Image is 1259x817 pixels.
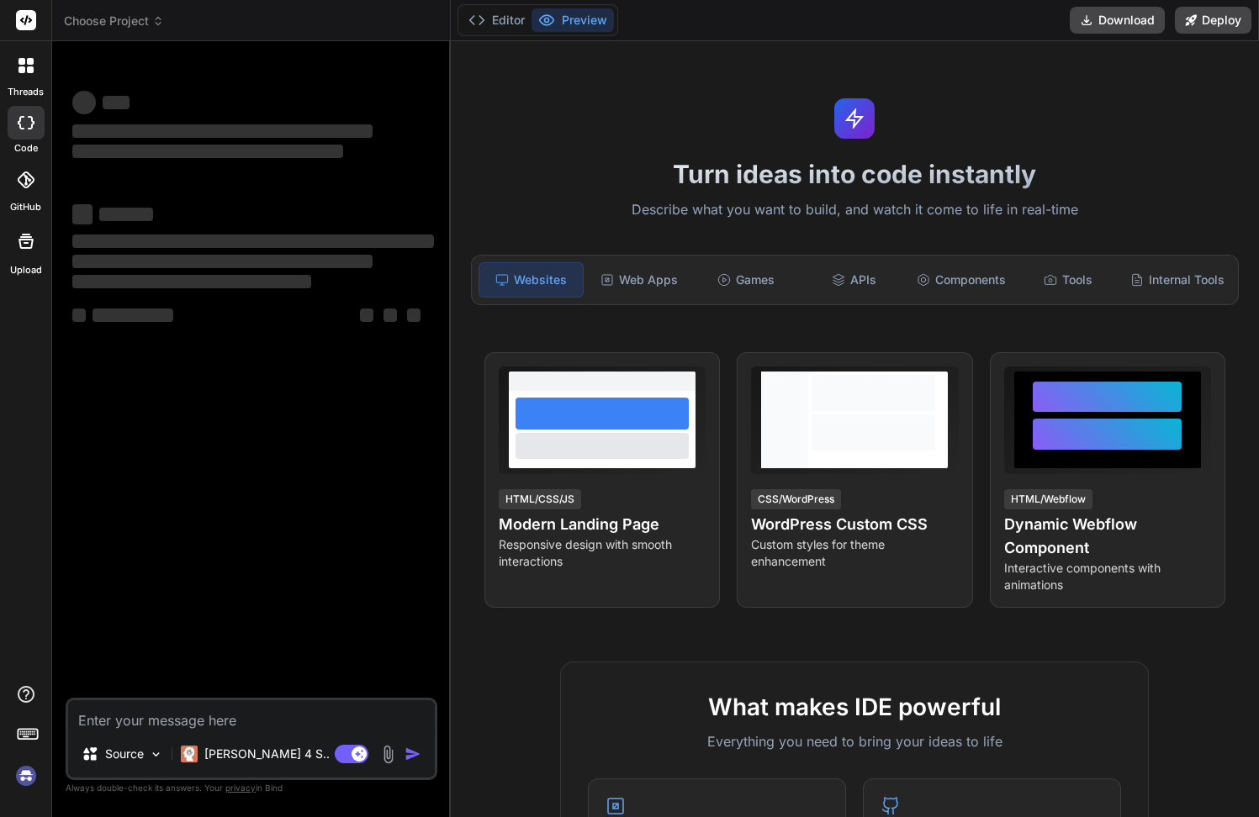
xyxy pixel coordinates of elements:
[149,747,163,762] img: Pick Models
[72,204,93,224] span: ‌
[479,262,585,298] div: Websites
[64,13,164,29] span: Choose Project
[1004,513,1211,560] h4: Dynamic Webflow Component
[751,489,841,509] div: CSS/WordPress
[461,199,1249,221] p: Describe what you want to build, and watch it come to life in real-time
[499,489,581,509] div: HTML/CSS/JS
[10,200,41,214] label: GitHub
[99,208,153,221] span: ‌
[72,308,86,322] span: ‌
[461,159,1249,189] h1: Turn ideas into code instantly
[801,262,906,298] div: APIs
[1004,560,1211,593] p: Interactive components with animations
[407,308,421,322] span: ‌
[72,235,434,248] span: ‌
[204,746,330,762] p: [PERSON_NAME] 4 S..
[384,308,397,322] span: ‌
[462,8,532,32] button: Editor
[72,255,373,268] span: ‌
[103,96,130,109] span: ‌
[72,91,96,114] span: ‌
[181,746,198,762] img: Claude 4 Sonnet
[360,308,373,322] span: ‌
[72,124,373,138] span: ‌
[72,275,311,288] span: ‌
[751,536,958,570] p: Custom styles for theme enhancement
[14,141,38,155] label: code
[1124,262,1231,298] div: Internal Tools
[72,145,343,158] span: ‌
[1016,262,1120,298] div: Tools
[225,783,256,793] span: privacy
[499,513,706,536] h4: Modern Landing Page
[93,308,173,322] span: ‌
[751,513,958,536] h4: WordPress Custom CSS
[499,536,706,570] p: Responsive design with smooth interactions
[1004,489,1092,509] div: HTML/Webflow
[405,746,421,762] img: icon
[66,780,437,796] p: Always double-check its answers. Your in Bind
[8,85,44,99] label: threads
[695,262,799,298] div: Games
[1175,7,1251,34] button: Deploy
[105,746,144,762] p: Source
[588,731,1121,751] p: Everything you need to bring your ideas to life
[532,8,614,32] button: Preview
[588,689,1121,725] h2: What makes IDE powerful
[378,745,398,764] img: attachment
[587,262,691,298] div: Web Apps
[10,263,42,277] label: Upload
[1070,7,1165,34] button: Download
[909,262,1013,298] div: Components
[12,762,40,790] img: signin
